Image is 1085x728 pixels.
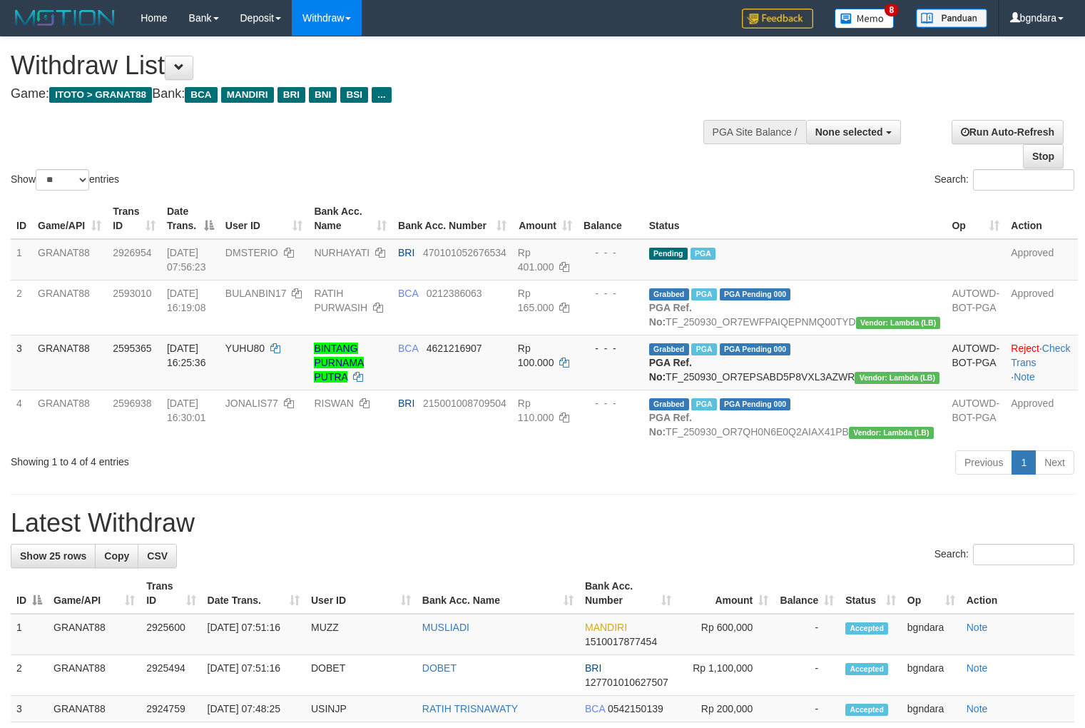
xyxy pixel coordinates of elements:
[916,9,987,28] img: panduan.png
[107,198,161,239] th: Trans ID: activate to sort column ascending
[518,288,554,313] span: Rp 165.000
[585,677,668,688] span: Copy 127701010627507 to clipboard
[95,544,138,568] a: Copy
[946,280,1005,335] td: AUTOWD-BOT-PGA
[677,655,775,696] td: Rp 1,100,000
[308,198,392,239] th: Bank Acc. Name: activate to sort column ascending
[774,696,840,722] td: -
[1005,239,1078,280] td: Approved
[691,288,716,300] span: Marked by bgndany
[902,655,961,696] td: bgndara
[585,662,601,674] span: BRI
[579,573,677,614] th: Bank Acc. Number: activate to sort column ascending
[147,550,168,562] span: CSV
[11,335,32,390] td: 3
[113,343,152,354] span: 2595365
[398,288,418,299] span: BCA
[113,398,152,409] span: 2596938
[49,87,152,103] span: ITOTO > GRANAT88
[202,614,305,655] td: [DATE] 07:51:16
[934,169,1074,191] label: Search:
[417,573,579,614] th: Bank Acc. Name: activate to sort column ascending
[113,247,152,258] span: 2926954
[643,335,947,390] td: TF_250930_OR7EPSABD5P8VXL3AZWR
[677,696,775,722] td: Rp 200,000
[855,372,939,384] span: Vendor URL: https://dashboard.q2checkout.com/secure
[11,169,119,191] label: Show entries
[48,696,141,722] td: GRANAT88
[141,655,201,696] td: 2925494
[422,662,457,674] a: DOBET
[835,9,895,29] img: Button%20Memo.svg
[32,280,107,335] td: GRANAT88
[1005,198,1078,239] th: Action
[649,343,689,355] span: Grabbed
[946,198,1005,239] th: Op: activate to sort column ascending
[398,343,418,354] span: BCA
[138,544,177,568] a: CSV
[11,449,442,469] div: Showing 1 to 4 of 4 entries
[48,655,141,696] td: GRANAT88
[1005,390,1078,445] td: Approved
[742,9,813,29] img: Feedback.jpg
[185,87,217,103] span: BCA
[1023,144,1064,168] a: Stop
[36,169,89,191] select: Showentries
[584,341,638,355] div: - - -
[423,398,506,409] span: Copy 215001008709504 to clipboard
[11,509,1074,537] h1: Latest Withdraw
[202,655,305,696] td: [DATE] 07:51:16
[845,704,888,716] span: Accepted
[967,662,988,674] a: Note
[902,573,961,614] th: Op: activate to sort column ascending
[649,398,689,410] span: Grabbed
[845,663,888,675] span: Accepted
[856,317,941,329] span: Vendor URL: https://dashboard.q2checkout.com/secure
[11,198,32,239] th: ID
[643,280,947,335] td: TF_250930_OR7EWFPAIQEPNMQ00TYD
[277,87,305,103] span: BRI
[608,703,663,714] span: Copy 0542150139 to clipboard
[11,280,32,335] td: 2
[167,343,206,368] span: [DATE] 16:25:36
[902,614,961,655] td: bgndara
[952,120,1064,144] a: Run Auto-Refresh
[305,614,417,655] td: MUZZ
[392,198,512,239] th: Bank Acc. Number: activate to sort column ascending
[167,288,206,313] span: [DATE] 16:19:08
[32,198,107,239] th: Game/API: activate to sort column ascending
[584,246,638,260] div: - - -
[643,198,947,239] th: Status
[973,169,1074,191] input: Search:
[840,573,902,614] th: Status: activate to sort column ascending
[314,343,364,383] a: BINTANG PURNAMA PUTRA
[1005,280,1078,335] td: Approved
[585,703,605,714] span: BCA
[720,398,791,410] span: PGA Pending
[225,288,287,299] span: BULANBIN17
[849,427,934,439] span: Vendor URL: https://dashboard.q2checkout.com/secure
[167,398,206,423] span: [DATE] 16:30:01
[11,655,48,696] td: 2
[161,198,220,239] th: Date Trans.: activate to sort column descending
[372,87,391,103] span: ...
[11,614,48,655] td: 1
[225,398,278,409] span: JONALIS77
[649,412,692,438] b: PGA Ref. No:
[973,544,1074,565] input: Search:
[1011,343,1039,354] a: Reject
[220,198,309,239] th: User ID: activate to sort column ascending
[422,622,469,633] a: MUSLIADI
[518,343,554,368] span: Rp 100.000
[946,390,1005,445] td: AUTOWD-BOT-PGA
[48,573,141,614] th: Game/API: activate to sort column ascending
[202,573,305,614] th: Date Trans.: activate to sort column ascending
[518,398,554,423] span: Rp 110.000
[202,696,305,722] td: [DATE] 07:48:25
[314,288,367,313] a: RATIH PURWASIH
[512,198,578,239] th: Amount: activate to sort column ascending
[649,302,692,328] b: PGA Ref. No:
[578,198,643,239] th: Balance
[305,573,417,614] th: User ID: activate to sort column ascending
[946,335,1005,390] td: AUTOWD-BOT-PGA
